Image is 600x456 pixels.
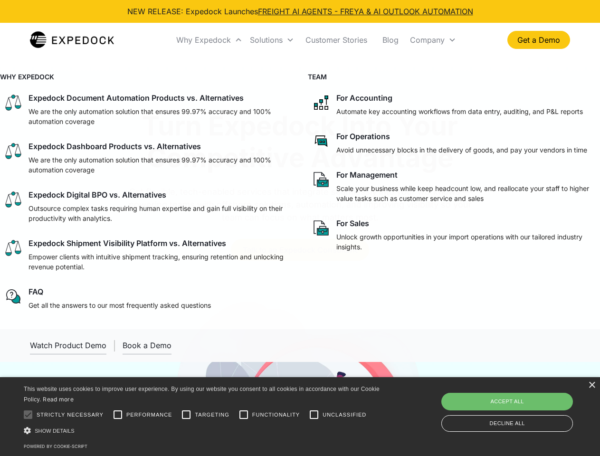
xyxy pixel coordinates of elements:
p: Automate key accounting workflows from data entry, auditing, and P&L reports [336,106,583,116]
span: This website uses cookies to improve user experience. By using our website you consent to all coo... [24,386,380,403]
div: FAQ [29,287,43,296]
span: Strictly necessary [37,411,104,419]
span: Unclassified [323,411,366,419]
a: Powered by cookie-script [24,444,87,449]
div: Book a Demo [123,341,171,350]
div: Expedock Dashboard Products vs. Alternatives [29,142,201,151]
a: Book a Demo [123,337,171,354]
p: Unlock growth opportunities in your import operations with our tailored industry insights. [336,232,597,252]
div: For Operations [336,132,390,141]
a: Read more [43,396,74,403]
span: Show details [35,428,75,434]
span: Targeting [195,411,229,419]
div: Why Expedock [172,24,246,56]
div: Expedock Digital BPO vs. Alternatives [29,190,166,199]
a: FREIGHT AI AGENTS - FREYA & AI OUTLOOK AUTOMATION [258,7,473,16]
div: Company [406,24,460,56]
div: Expedock Shipment Visibility Platform vs. Alternatives [29,238,226,248]
div: For Sales [336,218,369,228]
img: rectangular chat bubble icon [312,132,331,151]
div: Why Expedock [176,35,231,45]
div: Solutions [246,24,298,56]
p: Get all the answers to our most frequently asked questions [29,300,211,310]
img: scale icon [4,142,23,161]
a: Customer Stories [298,24,375,56]
span: Functionality [252,411,300,419]
iframe: Chat Widget [442,353,600,456]
img: network like icon [312,93,331,112]
div: Watch Product Demo [30,341,106,350]
img: scale icon [4,190,23,209]
p: Avoid unnecessary blocks in the delivery of goods, and pay your vendors in time [336,145,587,155]
p: Empower clients with intuitive shipment tracking, ensuring retention and unlocking revenue potent... [29,252,289,272]
img: paper and bag icon [312,170,331,189]
div: For Management [336,170,398,180]
a: Blog [375,24,406,56]
img: Expedock Logo [30,30,114,49]
img: scale icon [4,93,23,112]
p: Scale your business while keep headcount low, and reallocate your staff to higher value tasks suc... [336,183,597,203]
div: Company [410,35,445,45]
a: home [30,30,114,49]
a: open lightbox [30,337,106,354]
div: For Accounting [336,93,392,103]
div: Solutions [250,35,283,45]
img: paper and bag icon [312,218,331,237]
div: Show details [24,426,383,436]
span: Performance [126,411,172,419]
p: We are the only automation solution that ensures 99.97% accuracy and 100% automation coverage [29,155,289,175]
img: scale icon [4,238,23,257]
p: Outsource complex tasks requiring human expertise and gain full visibility on their productivity ... [29,203,289,223]
div: NEW RELEASE: Expedock Launches [127,6,473,17]
p: We are the only automation solution that ensures 99.97% accuracy and 100% automation coverage [29,106,289,126]
a: Get a Demo [507,31,570,49]
img: regular chat bubble icon [4,287,23,306]
div: Expedock Document Automation Products vs. Alternatives [29,93,244,103]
